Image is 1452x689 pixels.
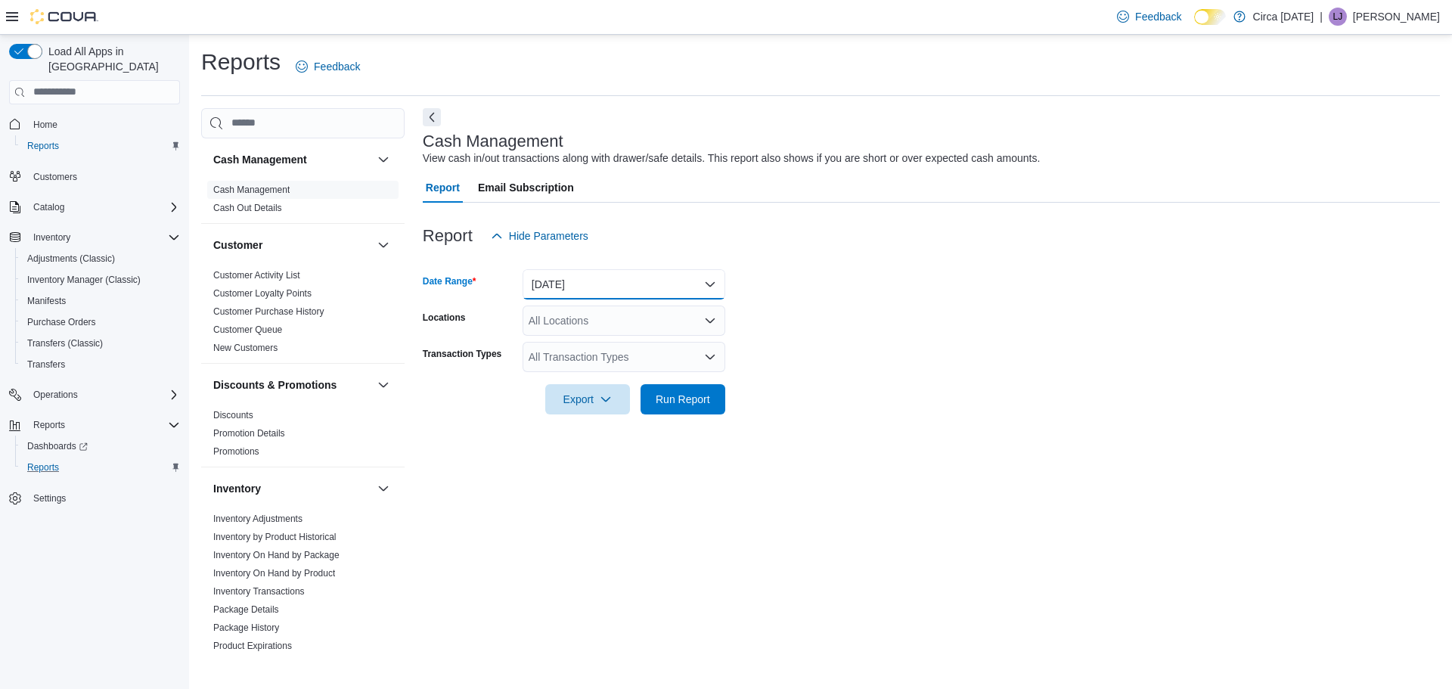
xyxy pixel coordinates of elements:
span: Customer Queue [213,324,282,336]
span: Inventory On Hand by Package [213,549,340,561]
a: Home [27,116,64,134]
nav: Complex example [9,107,180,549]
a: Cash Out Details [213,203,282,213]
span: Manifests [27,295,66,307]
span: New Customers [213,342,278,354]
span: Inventory by Product Historical [213,531,337,543]
button: Inventory Manager (Classic) [15,269,186,290]
a: Customer Loyalty Points [213,288,312,299]
a: Purchase Orders [21,313,102,331]
span: Customer Loyalty Points [213,287,312,299]
span: Feedback [314,59,360,74]
button: Inventory [213,481,371,496]
a: Inventory Adjustments [213,514,302,524]
button: Cash Management [374,151,392,169]
span: Catalog [27,198,180,216]
a: Feedback [1111,2,1187,32]
span: Export [554,384,621,414]
a: New Customers [213,343,278,353]
button: Reports [3,414,186,436]
span: Load All Apps in [GEOGRAPHIC_DATA] [42,44,180,74]
span: Inventory [27,228,180,247]
span: Cash Out Details [213,202,282,214]
p: | [1320,8,1323,26]
a: Product Expirations [213,641,292,651]
button: Reports [27,416,71,434]
h3: Discounts & Promotions [213,377,337,393]
button: Operations [3,384,186,405]
label: Transaction Types [423,348,501,360]
button: Operations [27,386,84,404]
span: Catalog [33,201,64,213]
a: Dashboards [21,437,94,455]
span: Reports [33,419,65,431]
span: Feedback [1135,9,1181,24]
a: Customers [27,168,83,186]
button: Inventory [27,228,76,247]
span: Purchase Orders [21,313,180,331]
span: Package History [213,622,279,634]
a: Customer Activity List [213,270,300,281]
span: Inventory On Hand by Product [213,567,335,579]
h3: Report [423,227,473,245]
button: Transfers [15,354,186,375]
span: Package Details [213,604,279,616]
a: Adjustments (Classic) [21,250,121,268]
span: Inventory Manager (Classic) [27,274,141,286]
span: Promotion Details [213,427,285,439]
h3: Cash Management [213,152,307,167]
h1: Reports [201,47,281,77]
div: Cash Management [201,181,405,223]
a: Customer Purchase History [213,306,324,317]
span: Reports [27,140,59,152]
span: Dark Mode [1194,25,1195,26]
a: Settings [27,489,72,507]
button: Manifests [15,290,186,312]
span: Run Report [656,392,710,407]
button: Cash Management [213,152,371,167]
span: Settings [27,489,180,507]
span: Reports [21,458,180,476]
button: Discounts & Promotions [374,376,392,394]
span: Reports [21,137,180,155]
div: View cash in/out transactions along with drawer/safe details. This report also shows if you are s... [423,151,1041,166]
span: Adjustments (Classic) [27,253,115,265]
button: Open list of options [704,351,716,363]
button: Settings [3,487,186,509]
span: Home [27,115,180,134]
button: Transfers (Classic) [15,333,186,354]
a: Reports [21,137,65,155]
button: Run Report [641,384,725,414]
a: Cash Management [213,185,290,195]
span: Dashboards [21,437,180,455]
button: Customer [213,237,371,253]
button: Inventory [374,480,392,498]
span: Hide Parameters [509,228,588,244]
span: Dashboards [27,440,88,452]
h3: Inventory [213,481,261,496]
a: Package Details [213,604,279,615]
span: Email Subscription [478,172,574,203]
button: Customers [3,166,186,188]
a: Transfers [21,355,71,374]
a: Dashboards [15,436,186,457]
span: Cash Management [213,184,290,196]
input: Dark Mode [1194,9,1226,25]
p: [PERSON_NAME] [1353,8,1440,26]
span: Transfers (Classic) [21,334,180,352]
button: [DATE] [523,269,725,299]
a: Customer Queue [213,324,282,335]
a: Transfers (Classic) [21,334,109,352]
a: Promotion Details [213,428,285,439]
button: Discounts & Promotions [213,377,371,393]
span: LJ [1333,8,1343,26]
span: Manifests [21,292,180,310]
button: Purchase Orders [15,312,186,333]
label: Locations [423,312,466,324]
div: Discounts & Promotions [201,406,405,467]
button: Customer [374,236,392,254]
button: Hide Parameters [485,221,594,251]
a: Promotions [213,446,259,457]
a: Discounts [213,410,253,421]
a: Inventory by Product Historical [213,532,337,542]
